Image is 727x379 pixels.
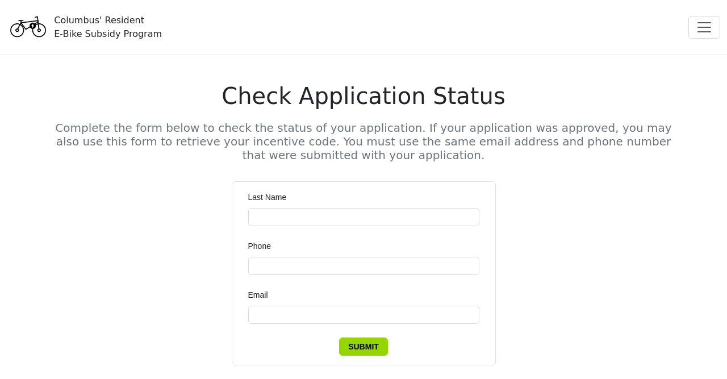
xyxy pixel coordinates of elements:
[248,240,279,252] label: Phone
[248,289,276,301] label: Email
[54,14,162,41] div: Columbus' Resident E-Bike Subsidy Program
[7,20,162,34] a: Columbus' ResidentE-Bike Subsidy Program
[53,82,674,110] h1: Check Application Status
[248,306,479,324] input: Email
[7,7,49,47] img: Program logo
[348,340,379,353] span: Submit
[248,191,295,203] label: Last Name
[339,338,388,356] button: Submit
[248,208,479,226] input: Last Name
[53,121,674,162] h5: Complete the form below to check the status of your application. If your application was approved...
[688,16,720,39] button: Toggle navigation
[248,257,479,275] input: Phone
